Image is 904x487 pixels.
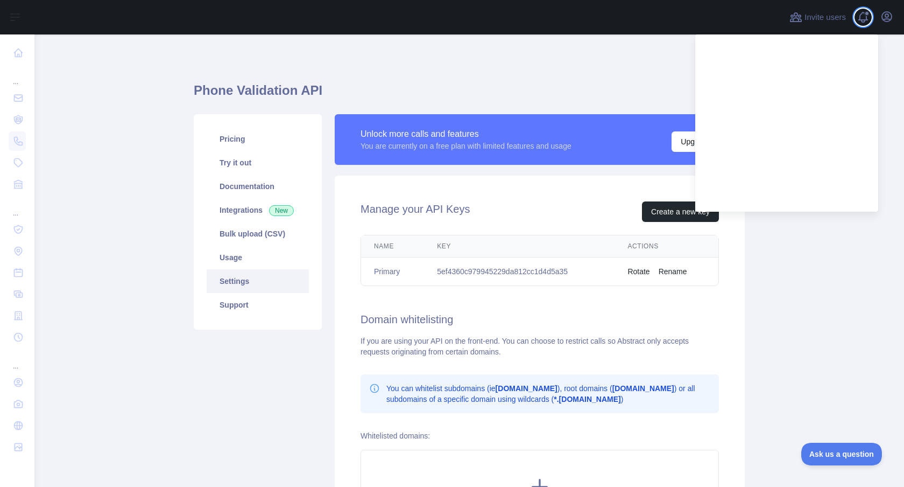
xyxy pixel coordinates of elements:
b: [DOMAIN_NAME] [612,384,674,393]
button: Invite users [787,9,848,26]
label: Whitelisted domains: [361,432,430,440]
span: Invite users [804,11,846,24]
div: ... [9,349,26,371]
iframe: Toggle Customer Support [801,443,882,465]
a: Documentation [207,175,309,198]
b: [DOMAIN_NAME] [496,384,557,393]
td: Primary [361,258,424,286]
div: If you are using your API on the front-end. You can choose to restrict calls so Abstract only acc... [361,336,719,357]
a: Settings [207,269,309,293]
div: You are currently on a free plan with limited features and usage [361,141,571,151]
div: Unlock more calls and features [361,128,571,141]
button: Upgrade [672,131,719,152]
td: 5ef4360c979945229da812cc1d4d5a35 [424,258,615,286]
a: Usage [207,246,309,269]
th: Name [361,235,424,258]
a: Support [207,293,309,317]
h2: Manage your API Keys [361,201,470,222]
a: Integrations New [207,198,309,222]
a: Try it out [207,151,309,175]
th: Actions [615,235,718,258]
div: ... [9,65,26,86]
h1: Phone Validation API [194,82,745,108]
h2: Domain whitelisting [361,312,719,327]
a: Pricing [207,127,309,151]
th: Key [424,235,615,258]
span: New [269,205,294,216]
button: Rename [659,266,687,277]
b: *.[DOMAIN_NAME] [554,395,620,403]
div: ... [9,196,26,218]
button: Create a new key [642,201,719,222]
p: You can whitelist subdomains (ie ), root domains ( ) or all subdomains of a specific domain using... [386,383,710,405]
a: Bulk upload (CSV) [207,222,309,246]
button: Rotate [627,266,649,277]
